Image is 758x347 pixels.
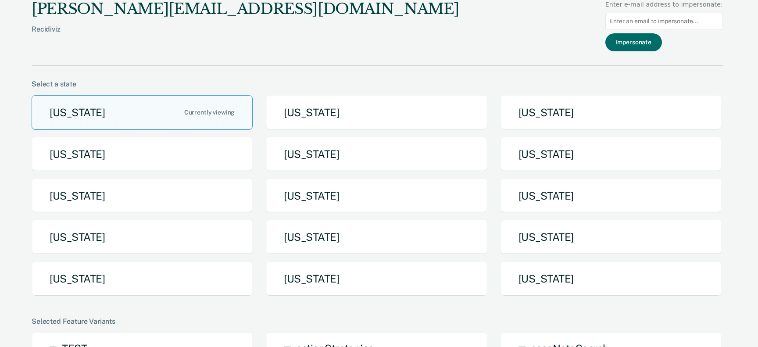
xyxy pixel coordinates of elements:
[32,25,459,47] div: Recidiviz
[501,179,722,213] button: [US_STATE]
[32,261,253,296] button: [US_STATE]
[266,220,487,254] button: [US_STATE]
[266,137,487,172] button: [US_STATE]
[32,137,253,172] button: [US_STATE]
[501,95,722,130] button: [US_STATE]
[32,95,253,130] button: [US_STATE]
[501,137,722,172] button: [US_STATE]
[266,95,487,130] button: [US_STATE]
[501,220,722,254] button: [US_STATE]
[605,33,662,51] button: Impersonate
[32,317,723,326] div: Selected Feature Variants
[501,261,722,296] button: [US_STATE]
[266,261,487,296] button: [US_STATE]
[266,179,487,213] button: [US_STATE]
[32,179,253,213] button: [US_STATE]
[32,80,723,88] div: Select a state
[32,220,253,254] button: [US_STATE]
[605,13,723,30] input: Enter an email to impersonate...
